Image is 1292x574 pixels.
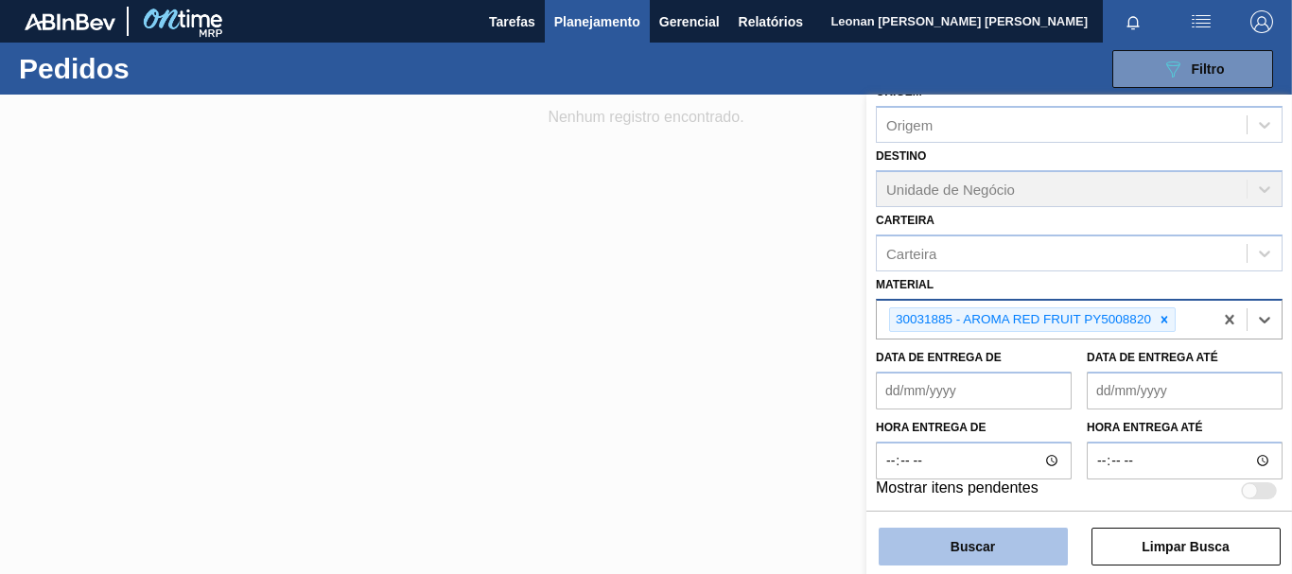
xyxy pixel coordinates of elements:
[554,10,640,33] span: Planejamento
[1250,10,1273,33] img: Logout
[1087,351,1218,364] label: Data de Entrega até
[876,149,926,163] label: Destino
[890,308,1154,332] div: 30031885 - AROMA RED FRUIT PY5008820
[489,10,535,33] span: Tarefas
[876,278,934,291] label: Material
[1192,61,1225,77] span: Filtro
[739,10,803,33] span: Relatórios
[1087,414,1283,442] label: Hora entrega até
[25,13,115,30] img: TNhmsLtSVTkK8tSr43FrP2fwEKptu5GPRR3wAAAABJRU5ErkJggg==
[886,117,933,133] div: Origem
[1190,10,1213,33] img: userActions
[1087,372,1283,409] input: dd/mm/yyyy
[876,414,1072,442] label: Hora entrega de
[19,58,284,79] h1: Pedidos
[1112,50,1273,88] button: Filtro
[876,214,934,227] label: Carteira
[659,10,720,33] span: Gerencial
[876,372,1072,409] input: dd/mm/yyyy
[876,351,1002,364] label: Data de Entrega de
[1103,9,1163,35] button: Notificações
[886,245,936,261] div: Carteira
[876,479,1039,502] label: Mostrar itens pendentes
